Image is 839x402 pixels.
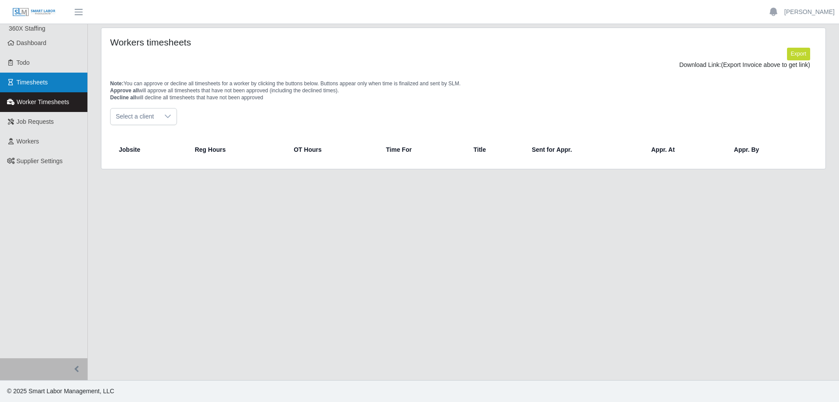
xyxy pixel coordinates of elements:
a: [PERSON_NAME] [784,7,835,17]
span: © 2025 Smart Labor Management, LLC [7,388,114,395]
th: Jobsite [114,139,188,160]
th: Appr. By [727,139,813,160]
th: OT Hours [287,139,379,160]
button: Export [787,48,810,60]
span: (Export Invoice above to get link) [721,61,810,68]
span: Workers [17,138,39,145]
div: Download Link: [117,60,810,70]
span: Job Requests [17,118,54,125]
span: Dashboard [17,39,47,46]
span: Select a client [111,108,159,125]
p: You can approve or decline all timesheets for a worker by clicking the buttons below. Buttons app... [110,80,817,101]
span: Approve all [110,87,139,94]
span: Note: [110,80,124,87]
span: Timesheets [17,79,48,86]
span: Supplier Settings [17,157,63,164]
span: Decline all [110,94,136,101]
th: Sent for Appr. [525,139,644,160]
img: SLM Logo [12,7,56,17]
th: Title [467,139,525,160]
th: Reg Hours [188,139,287,160]
span: Todo [17,59,30,66]
span: 360X Staffing [9,25,45,32]
th: Time For [379,139,466,160]
span: Worker Timesheets [17,98,69,105]
h4: Workers timesheets [110,37,397,48]
th: Appr. At [644,139,727,160]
